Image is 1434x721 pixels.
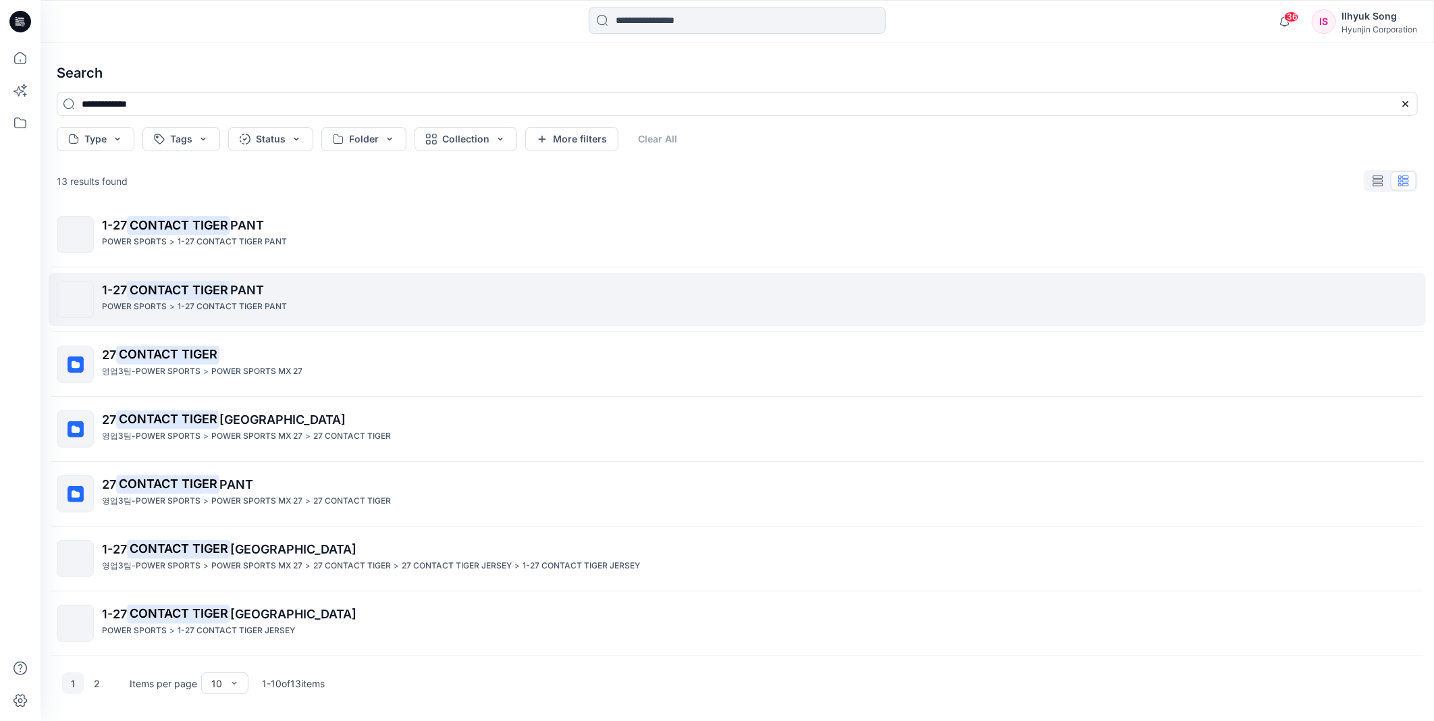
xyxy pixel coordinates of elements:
a: 27CONTACT TIGER영업3팀-POWER SPORTS>POWER SPORTS MX 27 [49,338,1426,391]
a: 27CONTACT TIGER[GEOGRAPHIC_DATA]영업3팀-POWER SPORTS>POWER SPORTS MX 27>27 CONTACT TIGER [49,402,1426,456]
p: POWER SPORTS [102,235,167,249]
mark: CONTACT TIGER [127,604,230,623]
p: > [203,559,209,573]
span: PANT [230,283,264,297]
p: POWER SPORTS MX 27 [211,559,302,573]
p: > [203,365,209,379]
p: > [305,559,311,573]
p: 영업3팀-POWER SPORTS [102,365,201,379]
p: 영업3팀-POWER SPORTS [102,429,201,444]
span: 27 [102,412,116,427]
h4: Search [46,54,1429,92]
span: 1-27 [102,607,127,621]
span: PANT [230,218,264,232]
span: 36 [1284,11,1299,22]
button: Status [228,127,313,151]
button: More filters [525,127,618,151]
mark: CONTACT TIGER [116,345,219,364]
mark: CONTACT TIGER [116,410,219,429]
p: > [305,494,311,508]
p: > [169,624,175,638]
p: > [203,494,209,508]
a: 1-27CONTACT TIGER[GEOGRAPHIC_DATA]POWER SPORTS>1-27 CONTACT TIGER JERSEY [49,597,1426,650]
p: 13 results found [57,174,128,188]
mark: CONTACT TIGER [127,280,230,299]
p: 1-27 CONTACT TIGER JERSEY [178,624,295,638]
a: 1-27CONTACT TIGER[GEOGRAPHIC_DATA]영업3팀-POWER SPORTS>POWER SPORTS MX 27>27 CONTACT TIGER>27 CONTAC... [49,532,1426,585]
div: IS [1312,9,1336,34]
p: > [203,429,209,444]
button: Collection [415,127,517,151]
p: POWER SPORTS MX 27 [211,494,302,508]
p: 영업3팀-POWER SPORTS [102,494,201,508]
p: 1 - 10 of 13 items [262,676,325,691]
mark: CONTACT TIGER [127,539,230,558]
p: 27 CONTACT TIGER [313,429,391,444]
span: PANT [219,477,253,491]
p: 영업3팀-POWER SPORTS [102,559,201,573]
p: POWER SPORTS [102,300,167,314]
button: 2 [86,672,108,694]
a: 27CONTACT TIGERPANT영업3팀-POWER SPORTS>POWER SPORTS MX 27>27 CONTACT TIGER [49,467,1426,520]
span: [GEOGRAPHIC_DATA] [219,412,346,427]
button: Type [57,127,134,151]
p: POWER SPORTS MX 27 [211,429,302,444]
span: 1-27 [102,218,127,232]
p: 27 CONTACT TIGER JERSEY [402,559,512,573]
button: Folder [321,127,406,151]
p: > [514,559,520,573]
mark: CONTACT TIGER [116,475,219,493]
mark: CONTACT TIGER [127,215,230,234]
p: > [169,235,175,249]
p: 27 CONTACT TIGER [313,494,391,508]
span: [GEOGRAPHIC_DATA] [230,542,356,556]
span: 1-27 [102,283,127,297]
a: 1-27CONTACT TIGERPANTPOWER SPORTS>1-27 CONTACT TIGER PANT [49,273,1426,326]
span: 27 [102,348,116,362]
span: 27 [102,477,116,491]
button: Tags [142,127,220,151]
span: 1-27 [102,542,127,556]
p: Items per page [130,676,197,691]
p: > [394,559,399,573]
p: 27 CONTACT TIGER [313,559,391,573]
div: Hyunjin Corporation [1342,24,1417,34]
p: 1-27 CONTACT TIGER PANT [178,235,287,249]
p: > [169,300,175,314]
p: POWER SPORTS [102,624,167,638]
span: [GEOGRAPHIC_DATA] [230,607,356,621]
div: Ilhyuk Song [1342,8,1417,24]
button: 1 [62,672,84,694]
a: 1-27CONTACT TIGERPANTPOWER SPORTS>1-27 CONTACT TIGER PANT [49,208,1426,261]
p: > [305,429,311,444]
p: POWER SPORTS MX 27 [211,365,302,379]
div: 10 [211,676,222,691]
p: 1-27 CONTACT TIGER PANT [178,300,287,314]
p: 1-27 CONTACT TIGER JERSEY [523,559,640,573]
